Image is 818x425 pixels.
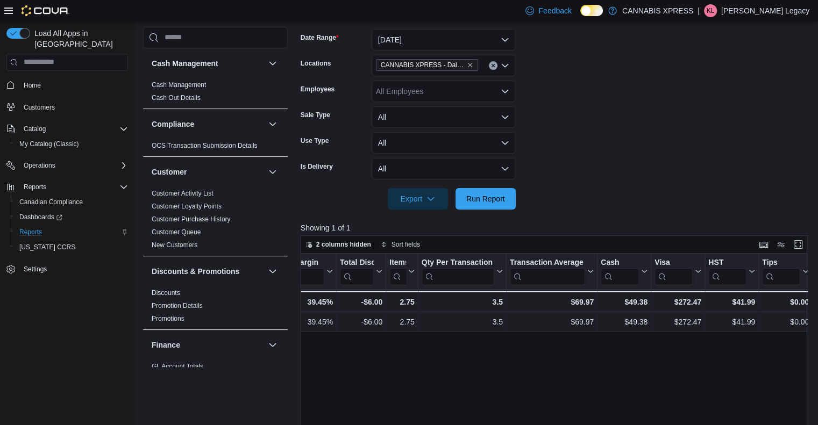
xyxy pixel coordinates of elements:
[2,99,132,115] button: Customers
[24,125,46,133] span: Catalog
[456,188,516,210] button: Run Report
[266,265,279,278] button: Discounts & Promotions
[762,315,809,328] div: $0.00
[266,57,279,70] button: Cash Management
[152,241,197,249] a: New Customers
[152,302,203,309] a: Promotion Details
[11,225,132,240] button: Reports
[11,136,132,152] button: My Catalog (Classic)
[721,4,809,17] p: [PERSON_NAME] Legacy
[762,296,809,308] div: $0.00
[152,228,201,236] a: Customer Queue
[389,257,406,285] div: Items Per Transaction
[22,5,69,16] img: Cova
[622,4,693,17] p: CANNABIS XPRESS
[152,340,180,350] h3: Finance
[2,261,132,277] button: Settings
[143,139,288,156] div: Compliance
[19,213,62,221] span: Dashboards
[301,222,813,233] p: Showing 1 of 1
[15,226,46,239] a: Reports
[152,93,201,102] span: Cash Out Details
[152,141,258,150] span: OCS Transaction Submission Details
[601,257,648,285] button: Cash
[152,81,206,89] span: Cash Management
[19,228,42,236] span: Reports
[152,58,218,69] h3: Cash Management
[6,73,128,305] nav: Complex example
[15,226,128,239] span: Reports
[19,159,60,172] button: Operations
[19,79,45,92] a: Home
[143,360,288,390] div: Finance
[152,241,197,249] span: New Customers
[24,103,55,112] span: Customers
[15,241,128,254] span: Washington CCRS
[143,286,288,329] div: Discounts & Promotions
[388,188,448,210] button: Export
[19,78,128,92] span: Home
[774,238,787,251] button: Display options
[601,257,639,268] div: Cash
[15,138,128,150] span: My Catalog (Classic)
[601,315,648,328] div: $49.38
[601,296,648,308] div: $49.38
[19,123,50,135] button: Catalog
[301,33,339,42] label: Date Range
[19,198,83,206] span: Canadian Compliance
[2,121,132,136] button: Catalog
[510,257,585,285] div: Transaction Average
[152,362,203,371] span: GL Account Totals
[510,257,594,285] button: Transaction Average
[316,240,371,249] span: 2 columns hidden
[152,119,264,129] button: Compliance
[655,257,693,268] div: Visa
[15,241,80,254] a: [US_STATE] CCRS
[11,195,132,210] button: Canadian Compliance
[19,243,75,251] span: [US_STATE] CCRS
[466,193,505,204] span: Run Report
[421,257,502,285] button: Qty Per Transaction
[792,238,805,251] button: Enter fullscreen
[655,296,701,308] div: $272.47
[340,296,382,308] div: -$6.00
[698,4,700,17] p: |
[152,167,264,177] button: Customer
[24,265,47,273] span: Settings
[24,81,41,90] span: Home
[389,257,415,285] button: Items Per Transaction
[389,296,415,308] div: 2.75
[381,60,465,70] span: CANNABIS XPRESS - Dalhousie ([PERSON_NAME][GEOGRAPHIC_DATA])
[15,211,128,224] span: Dashboards
[19,181,51,193] button: Reports
[15,196,128,208] span: Canadian Compliance
[152,202,222,211] span: Customer Loyalty Points
[394,188,442,210] span: Export
[269,257,332,285] button: Gross Margin
[372,132,516,154] button: All
[152,314,184,323] span: Promotions
[389,257,406,268] div: Items Per Transaction
[301,111,330,119] label: Sale Type
[708,257,746,285] div: HST
[152,228,201,236] span: Customer Queue
[655,315,701,328] div: $272.47
[152,363,203,370] a: GL Account Totals
[467,62,473,68] button: Remove CANNABIS XPRESS - Dalhousie (William Street) from selection in this group
[152,189,214,198] span: Customer Activity List
[152,215,231,224] span: Customer Purchase History
[340,257,374,285] div: Total Discount
[24,161,55,170] span: Operations
[152,190,214,197] a: Customer Activity List
[19,100,128,114] span: Customers
[510,296,594,308] div: $69.97
[269,257,324,285] div: Gross Margin
[152,203,222,210] a: Customer Loyalty Points
[266,165,279,178] button: Customer
[708,257,755,285] button: HST
[655,257,693,285] div: Visa
[501,87,509,96] button: Open list of options
[301,136,329,145] label: Use Type
[708,257,746,268] div: HST
[489,61,497,70] button: Clear input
